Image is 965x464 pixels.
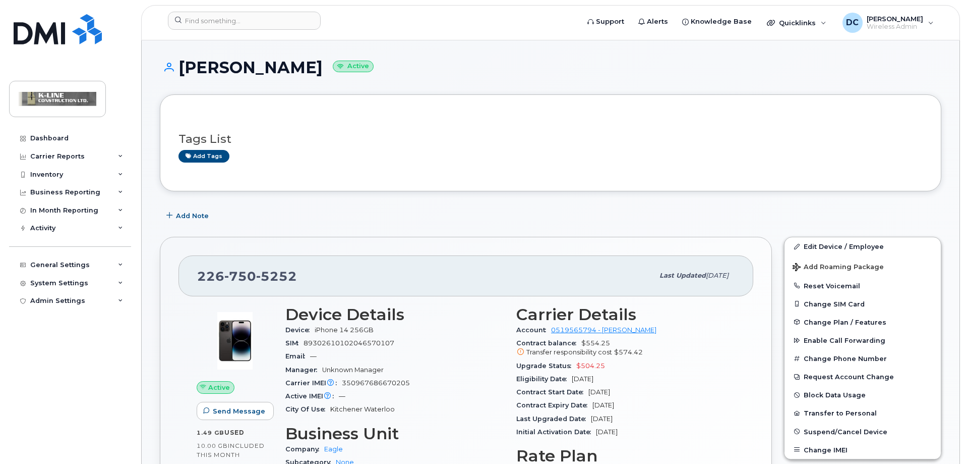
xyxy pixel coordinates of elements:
[304,339,394,347] span: 89302610102046570107
[324,445,343,453] a: Eagle
[551,326,656,334] a: 0519565794 - [PERSON_NAME]
[213,406,265,416] span: Send Message
[785,386,941,404] button: Block Data Usage
[785,237,941,255] a: Edit Device / Employee
[572,375,593,383] span: [DATE]
[224,429,245,436] span: used
[160,207,217,225] button: Add Note
[785,313,941,331] button: Change Plan / Features
[197,269,297,284] span: 226
[285,445,324,453] span: Company
[197,442,265,458] span: included this month
[516,428,596,436] span: Initial Activation Date
[516,339,735,357] span: $554.25
[285,405,330,413] span: City Of Use
[339,392,345,400] span: —
[785,277,941,295] button: Reset Voicemail
[785,295,941,313] button: Change SIM Card
[256,269,297,284] span: 5252
[516,339,581,347] span: Contract balance
[785,423,941,441] button: Suspend/Cancel Device
[342,379,410,387] span: 350967686670205
[176,211,209,221] span: Add Note
[576,362,605,370] span: $504.25
[804,337,885,344] span: Enable Call Forwarding
[785,349,941,368] button: Change Phone Number
[592,401,614,409] span: [DATE]
[516,362,576,370] span: Upgrade Status
[614,348,643,356] span: $574.42
[516,375,572,383] span: Eligibility Date
[205,311,265,371] img: image20231002-3703462-njx0qo.jpeg
[285,392,339,400] span: Active IMEI
[197,442,228,449] span: 10.00 GB
[785,331,941,349] button: Enable Call Forwarding
[310,352,317,360] span: —
[315,326,374,334] span: iPhone 14 256GB
[526,348,612,356] span: Transfer responsibility cost
[285,366,322,374] span: Manager
[785,256,941,277] button: Add Roaming Package
[285,339,304,347] span: SIM
[793,263,884,273] span: Add Roaming Package
[659,272,706,279] span: Last updated
[285,326,315,334] span: Device
[516,326,551,334] span: Account
[596,428,618,436] span: [DATE]
[516,401,592,409] span: Contract Expiry Date
[591,415,613,423] span: [DATE]
[197,402,274,420] button: Send Message
[785,441,941,459] button: Change IMEI
[333,61,374,72] small: Active
[706,272,729,279] span: [DATE]
[588,388,610,396] span: [DATE]
[285,305,504,324] h3: Device Details
[178,133,923,145] h3: Tags List
[160,59,941,76] h1: [PERSON_NAME]
[208,383,230,392] span: Active
[197,429,224,436] span: 1.49 GB
[285,425,504,443] h3: Business Unit
[516,388,588,396] span: Contract Start Date
[785,404,941,422] button: Transfer to Personal
[330,405,395,413] span: Kitchener Waterloo
[804,318,886,326] span: Change Plan / Features
[224,269,256,284] span: 750
[804,428,887,435] span: Suspend/Cancel Device
[785,368,941,386] button: Request Account Change
[516,415,591,423] span: Last Upgraded Date
[285,379,342,387] span: Carrier IMEI
[285,352,310,360] span: Email
[322,366,384,374] span: Unknown Manager
[516,305,735,324] h3: Carrier Details
[178,150,229,163] a: Add tags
